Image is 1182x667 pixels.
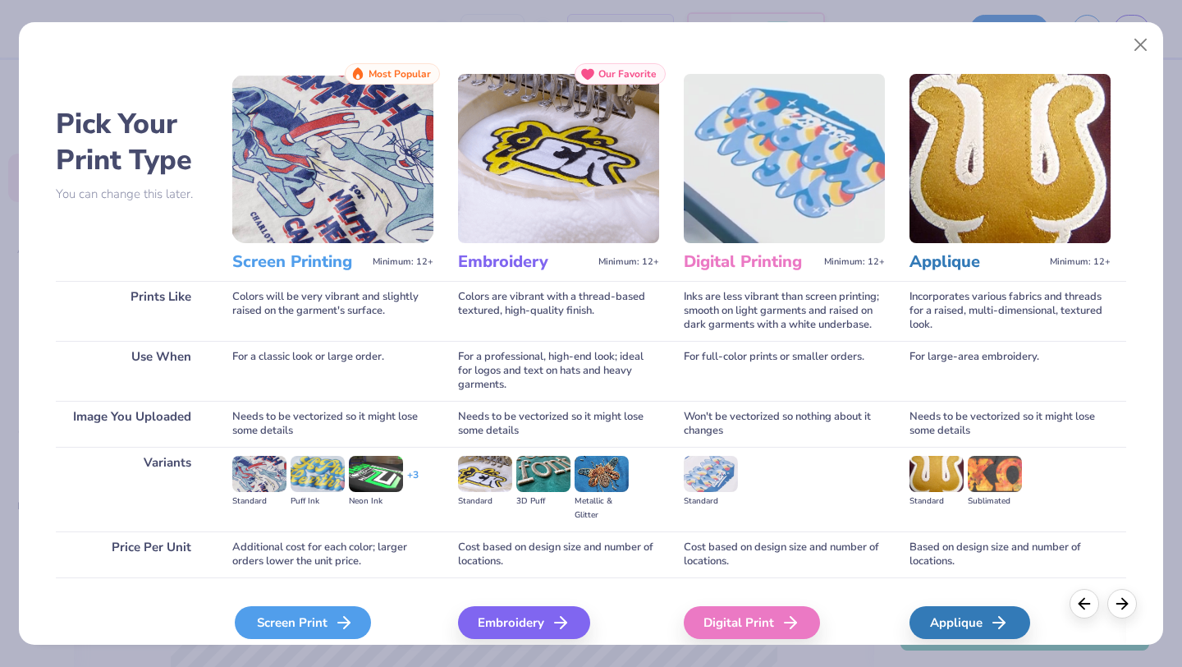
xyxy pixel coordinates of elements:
div: Applique [909,606,1030,639]
img: Puff Ink [291,456,345,492]
div: Won't be vectorized so nothing about it changes [684,401,885,447]
p: You can change this later. [56,187,208,201]
h3: Embroidery [458,251,592,273]
div: Colors will be very vibrant and slightly raised on the garment's surface. [232,281,433,341]
img: Digital Printing [684,74,885,243]
span: Minimum: 12+ [598,256,659,268]
h3: Digital Printing [684,251,818,273]
div: Embroidery [458,606,590,639]
div: Based on design size and number of locations. [909,531,1111,577]
span: Most Popular [369,68,431,80]
span: Our Favorite [598,68,657,80]
div: Digital Print [684,606,820,639]
h3: Applique [909,251,1043,273]
div: For large-area embroidery. [909,341,1111,401]
div: Price Per Unit [56,531,208,577]
div: Additional cost for each color; larger orders lower the unit price. [232,531,433,577]
div: Colors are vibrant with a thread-based textured, high-quality finish. [458,281,659,341]
span: We'll vectorize your image. [458,642,659,656]
div: Standard [684,494,738,508]
div: Needs to be vectorized so it might lose some details [909,401,1111,447]
div: For a classic look or large order. [232,341,433,401]
div: Puff Ink [291,494,345,508]
div: + 3 [407,468,419,496]
div: For full-color prints or smaller orders. [684,341,885,401]
img: Applique [909,74,1111,243]
div: 3D Puff [516,494,570,508]
img: Standard [458,456,512,492]
div: Neon Ink [349,494,403,508]
img: Screen Printing [232,74,433,243]
h2: Pick Your Print Type [56,106,208,178]
div: Cost based on design size and number of locations. [684,531,885,577]
img: Embroidery [458,74,659,243]
div: Variants [56,447,208,531]
div: Incorporates various fabrics and threads for a raised, multi-dimensional, textured look. [909,281,1111,341]
span: We'll vectorize your image. [909,642,1111,656]
img: Standard [909,456,964,492]
div: Needs to be vectorized so it might lose some details [458,401,659,447]
div: Use When [56,341,208,401]
div: Image You Uploaded [56,401,208,447]
div: Prints Like [56,281,208,341]
span: Minimum: 12+ [373,256,433,268]
img: Sublimated [968,456,1022,492]
div: For a professional, high-end look; ideal for logos and text on hats and heavy garments. [458,341,659,401]
div: Standard [458,494,512,508]
h3: Screen Printing [232,251,366,273]
img: Standard [684,456,738,492]
div: Cost based on design size and number of locations. [458,531,659,577]
div: Standard [232,494,286,508]
span: Minimum: 12+ [1050,256,1111,268]
span: Minimum: 12+ [824,256,885,268]
button: Close [1125,30,1157,61]
div: Standard [909,494,964,508]
div: Inks are less vibrant than screen printing; smooth on light garments and raised on dark garments ... [684,281,885,341]
div: Metallic & Glitter [575,494,629,522]
img: Neon Ink [349,456,403,492]
img: Standard [232,456,286,492]
div: Screen Print [235,606,371,639]
span: We'll vectorize your image. [232,642,433,656]
img: 3D Puff [516,456,570,492]
img: Metallic & Glitter [575,456,629,492]
div: Sublimated [968,494,1022,508]
div: Needs to be vectorized so it might lose some details [232,401,433,447]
